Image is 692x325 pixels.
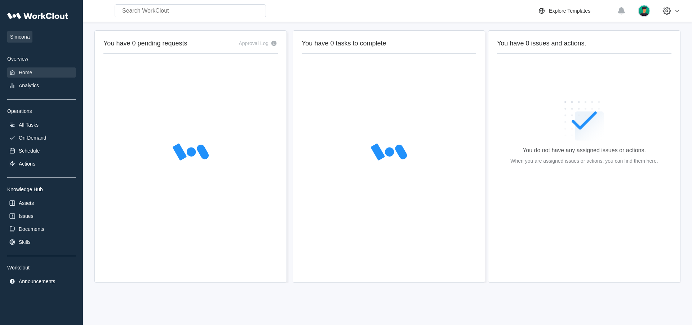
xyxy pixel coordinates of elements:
[537,6,613,15] a: Explore Templates
[510,157,658,166] div: When you are assigned issues or actions, you can find them here.
[7,133,76,143] a: On-Demand
[19,161,35,167] div: Actions
[7,276,76,286] a: Announcements
[7,56,76,62] div: Overview
[19,135,46,141] div: On-Demand
[19,213,33,219] div: Issues
[19,148,40,154] div: Schedule
[19,239,31,245] div: Skills
[7,224,76,234] a: Documents
[302,39,476,48] h2: You have 0 tasks to complete
[115,4,266,17] input: Search WorkClout
[7,120,76,130] a: All Tasks
[549,8,590,14] div: Explore Templates
[239,40,269,46] div: Approval Log
[7,198,76,208] a: Assets
[7,237,76,247] a: Skills
[19,70,32,75] div: Home
[7,211,76,221] a: Issues
[19,122,39,128] div: All Tasks
[19,226,44,232] div: Documents
[19,200,34,206] div: Assets
[638,5,650,17] img: user.png
[19,278,55,284] div: Announcements
[7,67,76,78] a: Home
[103,39,187,48] h2: You have 0 pending requests
[7,146,76,156] a: Schedule
[7,108,76,114] div: Operations
[7,186,76,192] div: Knowledge Hub
[19,83,39,88] div: Analytics
[497,39,671,48] h2: You have 0 issues and actions.
[7,31,32,43] span: Simcona
[523,147,646,154] div: You do not have any assigned issues or actions.
[7,159,76,169] a: Actions
[7,265,76,271] div: Workclout
[7,80,76,91] a: Analytics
